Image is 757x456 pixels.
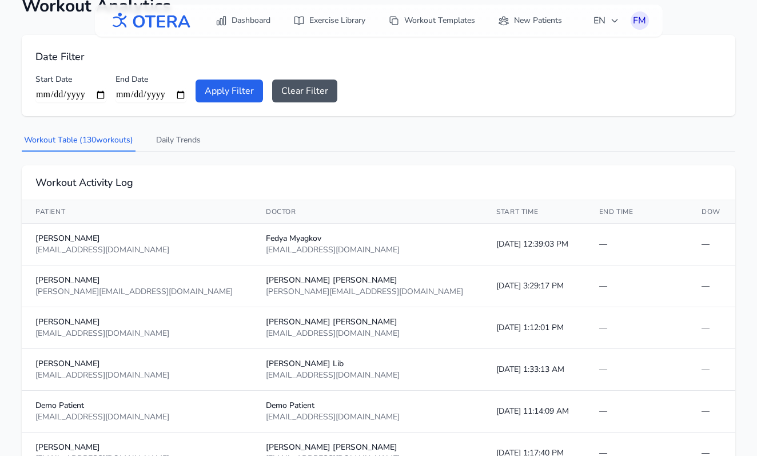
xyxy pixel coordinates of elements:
button: Apply Filter [196,80,263,102]
img: OTERA logo [109,8,191,34]
div: [PERSON_NAME] [PERSON_NAME] [266,442,469,453]
a: Workout Templates [381,10,482,31]
h2: Date Filter [35,49,722,65]
th: Patient [22,200,252,224]
td: — [585,349,688,391]
div: [PERSON_NAME] [35,233,238,244]
div: [EMAIL_ADDRESS][DOMAIN_NAME] [266,370,469,381]
div: Demo Patient [35,400,238,411]
div: [EMAIL_ADDRESS][DOMAIN_NAME] [35,370,238,381]
button: Daily Trends [154,130,203,152]
td: [DATE] 1:33:13 AM [483,349,585,391]
button: Workout Table (130workouts) [22,130,136,152]
td: — [688,307,735,349]
td: — [585,307,688,349]
a: New Patients [491,10,569,31]
button: Clear Filter [272,80,337,102]
label: Start Date [35,74,106,85]
td: — [688,265,735,307]
div: [EMAIL_ADDRESS][DOMAIN_NAME] [35,411,238,423]
div: [PERSON_NAME][EMAIL_ADDRESS][DOMAIN_NAME] [266,286,469,298]
div: [PERSON_NAME] [PERSON_NAME] [266,316,469,328]
th: Doctor [252,200,483,224]
td: — [688,349,735,391]
div: [PERSON_NAME] [35,316,238,328]
div: [PERSON_NAME] [35,358,238,370]
th: End Time [585,200,688,224]
div: Demo Patient [266,400,469,411]
a: Dashboard [209,10,277,31]
th: DOW [688,200,735,224]
div: [PERSON_NAME] [35,275,238,286]
div: [EMAIL_ADDRESS][DOMAIN_NAME] [35,244,238,256]
div: Fedya Myagkov [266,233,469,244]
span: EN [593,14,619,27]
td: — [688,224,735,265]
div: [PERSON_NAME] Lib [266,358,469,370]
td: [DATE] 11:14:09 AM [483,391,585,433]
td: — [585,391,688,433]
td: [DATE] 3:29:17 PM [483,265,585,307]
button: FM [631,11,649,30]
td: [DATE] 1:12:01 PM [483,307,585,349]
div: [EMAIL_ADDRESS][DOMAIN_NAME] [266,244,469,256]
div: [EMAIL_ADDRESS][DOMAIN_NAME] [266,411,469,423]
td: — [688,391,735,433]
th: Start Time [483,200,585,224]
label: End Date [115,74,186,85]
a: Exercise Library [286,10,372,31]
h2: Workout Activity Log [35,175,722,191]
div: [EMAIL_ADDRESS][DOMAIN_NAME] [266,328,469,339]
div: [EMAIL_ADDRESS][DOMAIN_NAME] [35,328,238,339]
td: — [585,265,688,307]
td: — [585,224,688,265]
div: [PERSON_NAME] [PERSON_NAME] [266,275,469,286]
td: [DATE] 12:39:03 PM [483,224,585,265]
div: [PERSON_NAME][EMAIL_ADDRESS][DOMAIN_NAME] [35,286,238,298]
div: [PERSON_NAME] [35,442,238,453]
button: EN [587,9,626,32]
